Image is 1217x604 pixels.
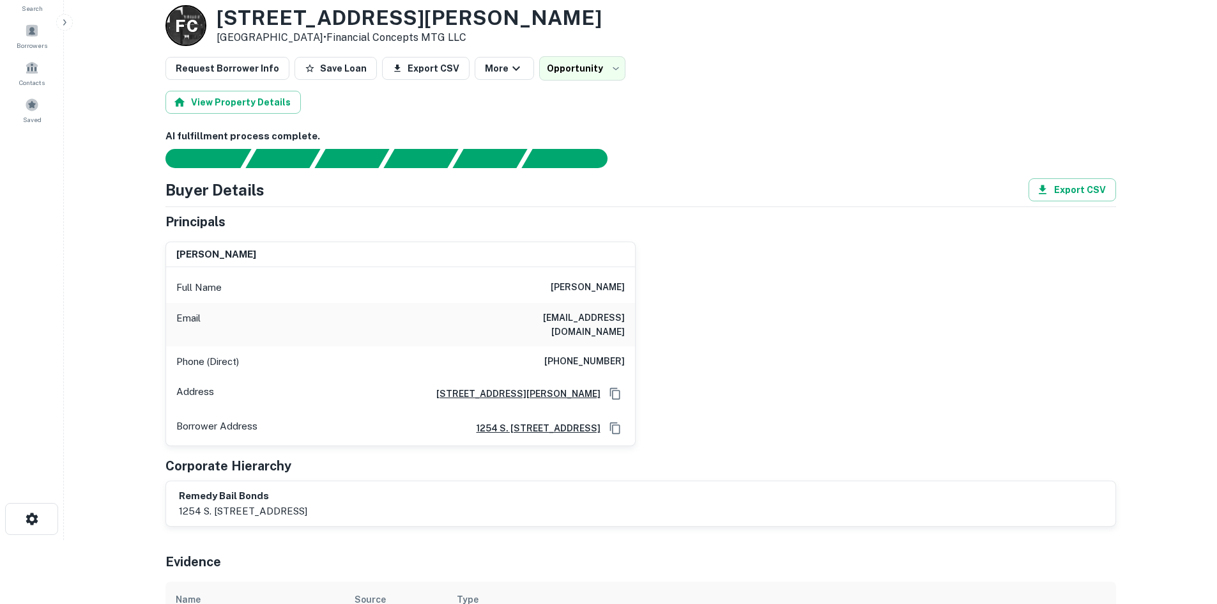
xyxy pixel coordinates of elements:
span: Search [22,3,43,13]
button: Export CSV [1029,178,1116,201]
button: More [475,57,534,80]
h5: Evidence [165,552,221,571]
a: Contacts [4,56,60,90]
a: [STREET_ADDRESS][PERSON_NAME] [426,387,601,401]
span: Contacts [19,77,45,88]
div: Principals found, still searching for contact information. This may take time... [452,149,527,168]
p: Email [176,311,201,339]
div: Your request is received and processing... [245,149,320,168]
h6: [EMAIL_ADDRESS][DOMAIN_NAME] [471,311,625,339]
h6: [PERSON_NAME] [551,280,625,295]
h4: Buyer Details [165,178,264,201]
a: Borrowers [4,19,60,53]
h6: [PERSON_NAME] [176,247,256,262]
span: Saved [23,114,42,125]
button: Copy Address [606,419,625,438]
p: [GEOGRAPHIC_DATA] • [217,30,602,45]
button: Copy Address [606,384,625,403]
div: Opportunity [539,56,625,81]
div: Principals found, AI now looking for contact information... [383,149,458,168]
iframe: Chat Widget [1153,502,1217,563]
a: 1254 s. [STREET_ADDRESS] [466,421,601,435]
button: Export CSV [382,57,470,80]
div: Sending borrower request to AI... [150,149,246,168]
span: Borrowers [17,40,47,50]
button: View Property Details [165,91,301,114]
p: Borrower Address [176,419,257,438]
p: F C [175,13,197,38]
h5: Principals [165,212,226,231]
a: Financial Concepts MTG LLC [326,31,466,43]
h6: AI fulfillment process complete. [165,129,1116,144]
button: Request Borrower Info [165,57,289,80]
button: Save Loan [295,57,377,80]
div: Documents found, AI parsing details... [314,149,389,168]
p: Address [176,384,214,403]
a: F C [165,5,206,46]
p: Full Name [176,280,222,295]
a: Saved [4,93,60,127]
h6: [PHONE_NUMBER] [544,354,625,369]
p: 1254 s. [STREET_ADDRESS] [179,504,307,519]
h3: [STREET_ADDRESS][PERSON_NAME] [217,6,602,30]
h5: Corporate Hierarchy [165,456,291,476]
div: AI fulfillment process complete. [522,149,623,168]
p: Phone (Direct) [176,354,239,369]
h6: remedy bail bonds [179,489,307,504]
